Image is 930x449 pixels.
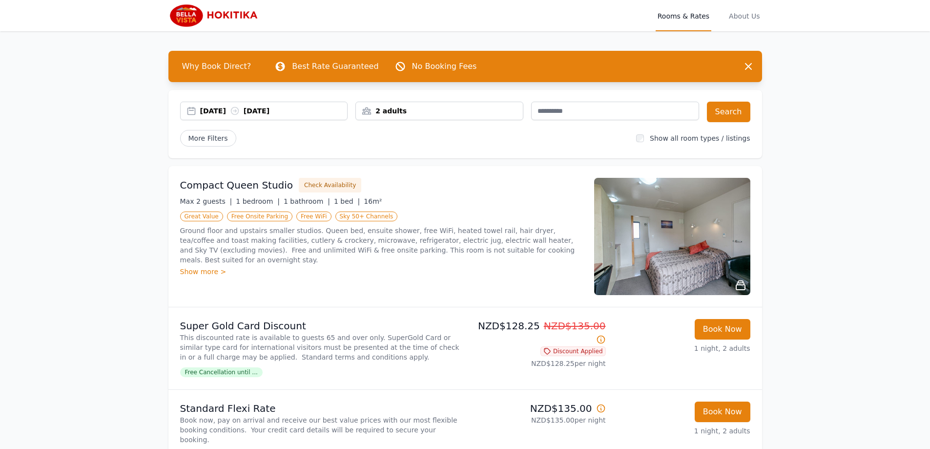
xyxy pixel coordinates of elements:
[412,61,477,72] p: No Booking Fees
[540,346,606,356] span: Discount Applied
[469,402,606,415] p: NZD$135.00
[469,319,606,346] p: NZD$128.25
[707,102,750,122] button: Search
[180,197,232,205] span: Max 2 guests |
[227,212,292,221] span: Free Onsite Parking
[292,61,378,72] p: Best Rate Guaranteed
[296,212,331,221] span: Free WiFi
[284,197,330,205] span: 1 bathroom |
[614,426,750,436] p: 1 night, 2 adults
[299,178,361,192] button: Check Availability
[614,343,750,353] p: 1 night, 2 adults
[334,197,360,205] span: 1 bed |
[180,212,223,221] span: Great Value
[469,359,606,368] p: NZD$128.25 per night
[544,320,606,332] span: NZD$135.00
[174,57,259,76] span: Why Book Direct?
[469,415,606,425] p: NZD$135.00 per night
[180,333,461,362] p: This discounted rate is available to guests 65 and over only. SuperGold Card or similar type card...
[180,267,582,277] div: Show more >
[168,4,262,27] img: Bella Vista Hokitika
[236,197,280,205] span: 1 bedroom |
[364,197,382,205] span: 16m²
[356,106,523,116] div: 2 adults
[650,134,750,142] label: Show all room types / listings
[180,178,293,192] h3: Compact Queen Studio
[335,212,398,221] span: Sky 50+ Channels
[200,106,348,116] div: [DATE] [DATE]
[180,415,461,445] p: Book now, pay on arrival and receive our best value prices with our most flexible booking conditi...
[695,319,750,340] button: Book Now
[180,130,236,147] span: More Filters
[180,226,582,265] p: Ground floor and upstairs smaller studios. Queen bed, ensuite shower, free WiFi, heated towel rai...
[180,402,461,415] p: Standard Flexi Rate
[180,319,461,333] p: Super Gold Card Discount
[180,367,263,377] span: Free Cancellation until ...
[695,402,750,422] button: Book Now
